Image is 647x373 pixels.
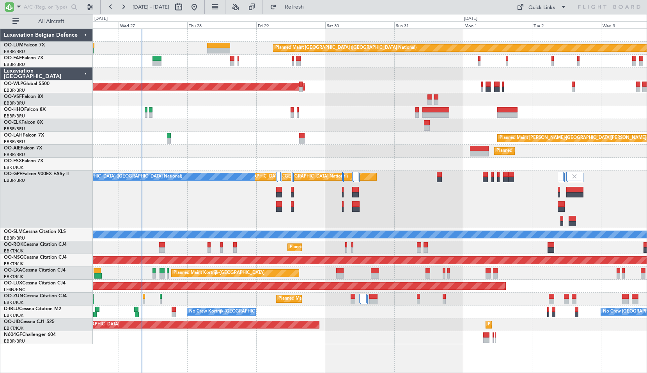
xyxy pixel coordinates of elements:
span: OO-WLP [4,82,23,86]
div: Planned Maint Kortrijk-[GEOGRAPHIC_DATA] [290,242,381,253]
a: EBBR/BRU [4,100,25,106]
a: EBKT/KJK [4,313,23,318]
a: OO-LXACessna Citation CJ4 [4,268,66,273]
span: OO-SLM [4,229,23,234]
a: EBBR/BRU [4,178,25,183]
a: EBBR/BRU [4,49,25,55]
a: EBKT/KJK [4,261,23,267]
div: Fri 29 [256,21,325,28]
a: EBBR/BRU [4,235,25,241]
a: EBKT/KJK [4,274,23,280]
span: OO-ZUN [4,294,23,298]
a: EBBR/BRU [4,87,25,93]
a: OO-ELKFalcon 8X [4,120,43,125]
a: EBKT/KJK [4,248,23,254]
span: OO-FAE [4,56,22,60]
a: OO-FSXFalcon 7X [4,159,43,163]
div: Sun 31 [394,21,463,28]
div: Thu 28 [187,21,256,28]
a: OO-GPEFalcon 900EX EASy II [4,172,69,176]
span: OO-LAH [4,133,23,138]
div: No Crew [GEOGRAPHIC_DATA] ([GEOGRAPHIC_DATA] National) [51,171,182,183]
a: EBBR/BRU [4,113,25,119]
div: Planned Maint [GEOGRAPHIC_DATA] ([GEOGRAPHIC_DATA] National) [275,42,417,54]
span: Refresh [278,4,311,10]
span: All Aircraft [20,19,82,24]
span: OO-FSX [4,159,22,163]
span: OO-ELK [4,120,21,125]
img: gray-close.svg [571,173,578,180]
span: N604GF [4,332,22,337]
a: OO-WLPGlobal 5500 [4,82,50,86]
a: EBKT/KJK [4,165,23,171]
a: EBBR/BRU [4,338,25,344]
a: EBBR/BRU [4,152,25,158]
span: OO-ROK [4,242,23,247]
div: Mon 1 [463,21,532,28]
a: OO-NSGCessna Citation CJ4 [4,255,67,260]
div: Sat 30 [325,21,394,28]
a: EBKT/KJK [4,325,23,331]
span: OO-GPE [4,172,22,176]
span: OO-LXA [4,268,22,273]
span: D-IBLU [4,307,19,311]
span: OO-NSG [4,255,23,260]
a: D-IBLUCessna Citation M2 [4,307,61,311]
div: Tue 2 [532,21,601,28]
span: OO-HHO [4,107,24,112]
button: All Aircraft [9,15,85,28]
a: OO-AIEFalcon 7X [4,146,42,151]
a: N604GFChallenger 604 [4,332,56,337]
span: OO-VSF [4,94,22,99]
a: OO-JIDCessna CJ1 525 [4,320,55,324]
div: No Crew Kortrijk-[GEOGRAPHIC_DATA] [189,306,269,318]
a: EBKT/KJK [4,300,23,306]
a: OO-FAEFalcon 7X [4,56,43,60]
a: OO-LUMFalcon 7X [4,43,45,48]
a: OO-VSFFalcon 8X [4,94,43,99]
div: Planned Maint Kortrijk-[GEOGRAPHIC_DATA] [278,293,369,305]
span: [DATE] - [DATE] [133,4,169,11]
div: Planned Maint [GEOGRAPHIC_DATA] ([GEOGRAPHIC_DATA]) [496,145,619,157]
span: OO-LUX [4,281,22,286]
div: Quick Links [528,4,555,12]
a: EBBR/BRU [4,126,25,132]
span: OO-JID [4,320,20,324]
a: EBBR/BRU [4,62,25,67]
button: Refresh [266,1,313,13]
input: A/C (Reg. or Type) [24,1,69,13]
div: Wed 27 [119,21,188,28]
span: OO-AIE [4,146,21,151]
a: OO-LAHFalcon 7X [4,133,44,138]
span: OO-LUM [4,43,23,48]
a: OO-ROKCessna Citation CJ4 [4,242,67,247]
div: [DATE] [464,16,477,22]
a: OO-ZUNCessna Citation CJ4 [4,294,67,298]
a: OO-LUXCessna Citation CJ4 [4,281,66,286]
a: OO-SLMCessna Citation XLS [4,229,66,234]
button: Quick Links [513,1,571,13]
a: EBBR/BRU [4,139,25,145]
div: [DATE] [94,16,108,22]
a: OO-HHOFalcon 8X [4,107,46,112]
a: LFSN/ENC [4,287,25,293]
div: Planned Maint Kortrijk-[GEOGRAPHIC_DATA] [174,267,264,279]
div: Planned Maint Kortrijk-[GEOGRAPHIC_DATA] [488,319,579,330]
